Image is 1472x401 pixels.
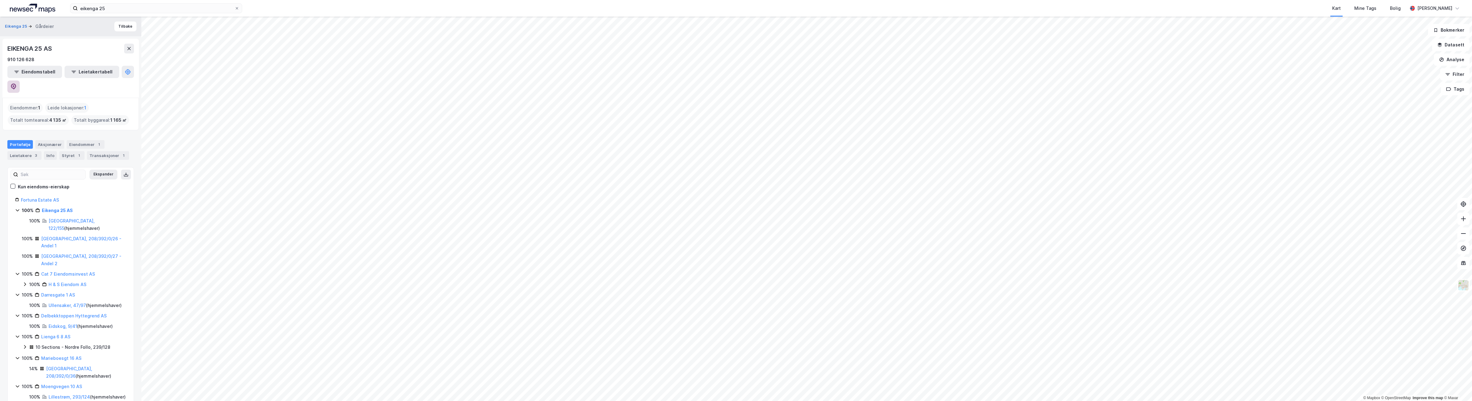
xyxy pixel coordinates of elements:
[49,393,126,401] div: ( hjemmelshaver )
[33,152,39,159] div: 3
[49,324,77,329] a: Eidskog, 9/41
[44,151,57,160] div: Info
[49,303,86,308] a: Ullensaker, 47/97
[110,116,127,124] span: 1 165 ㎡
[1428,24,1470,36] button: Bokmerker
[1458,279,1469,291] img: Z
[71,115,129,125] div: Totalt byggareal :
[7,151,41,160] div: Leietakere
[49,282,86,287] a: H & S Eiendom AS
[7,44,53,53] div: EIKENGA 25 AS
[49,323,113,330] div: ( hjemmelshaver )
[59,151,85,160] div: Styret
[1354,5,1376,12] div: Mine Tags
[1441,372,1472,401] iframe: Chat Widget
[22,291,33,299] div: 100%
[49,302,122,309] div: ( hjemmelshaver )
[35,23,54,30] div: Gårdeier
[18,183,69,191] div: Kun eiendoms-eierskap
[5,23,28,29] button: Eikenga 25
[1441,83,1470,95] button: Tags
[29,302,40,309] div: 100%
[21,197,59,202] a: Fortuna Estate AS
[46,366,92,379] a: [GEOGRAPHIC_DATA], 208/392/0/36
[65,66,119,78] button: Leietakertabell
[22,333,33,340] div: 100%
[46,365,126,380] div: ( hjemmelshaver )
[36,344,110,351] div: 10 Sections - Nordre Follo, 239/128
[41,313,107,318] a: Delbekktoppen Hyttegrend AS
[29,393,40,401] div: 100%
[1390,5,1401,12] div: Bolig
[1440,68,1470,81] button: Filter
[78,4,234,13] input: Søk på adresse, matrikkel, gårdeiere, leietakere eller personer
[84,104,86,112] span: 1
[22,270,33,278] div: 100%
[41,384,82,389] a: Moengvegen 10 AS
[49,217,126,232] div: ( hjemmelshaver )
[49,116,66,124] span: 4 135 ㎡
[29,217,40,225] div: 100%
[7,66,62,78] button: Eiendomstabell
[67,140,104,149] div: Eiendommer
[96,141,102,147] div: 1
[1432,39,1470,51] button: Datasett
[8,103,43,113] div: Eiendommer :
[89,170,117,179] button: Ekspander
[1417,5,1452,12] div: [PERSON_NAME]
[76,152,82,159] div: 1
[8,115,69,125] div: Totalt tomteareal :
[22,355,33,362] div: 100%
[7,140,33,149] div: Portefølje
[45,103,89,113] div: Leide lokasjoner :
[1434,53,1470,66] button: Analyse
[22,207,33,214] div: 100%
[22,312,33,320] div: 100%
[18,170,85,179] input: Søk
[7,56,34,63] div: 910 126 628
[22,383,33,390] div: 100%
[29,323,40,330] div: 100%
[29,281,40,288] div: 100%
[41,334,70,339] a: Lienga 6 8 AS
[1332,5,1341,12] div: Kart
[49,218,95,231] a: [GEOGRAPHIC_DATA], 122/155
[38,104,40,112] span: 1
[22,235,33,242] div: 100%
[1381,396,1411,400] a: OpenStreetMap
[41,292,75,297] a: Darresgate 1 AS
[22,253,33,260] div: 100%
[87,151,129,160] div: Transaksjoner
[35,140,64,149] div: Aksjonærer
[10,4,55,13] img: logo.a4113a55bc3d86da70a041830d287a7e.svg
[114,22,136,31] button: Tilbake
[42,208,73,213] a: Eikenga 25 AS
[41,356,81,361] a: Marieboesgt 16 AS
[41,236,121,249] a: [GEOGRAPHIC_DATA], 208/392/0/26 - Andel 1
[41,254,121,266] a: [GEOGRAPHIC_DATA], 208/392/0/27 - Andel 2
[49,394,90,399] a: Lillestrøm, 293/124
[29,365,38,372] div: 14%
[1363,396,1380,400] a: Mapbox
[120,152,127,159] div: 1
[41,271,95,277] a: Cat 7 Eiendomsinvest AS
[1413,396,1443,400] a: Improve this map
